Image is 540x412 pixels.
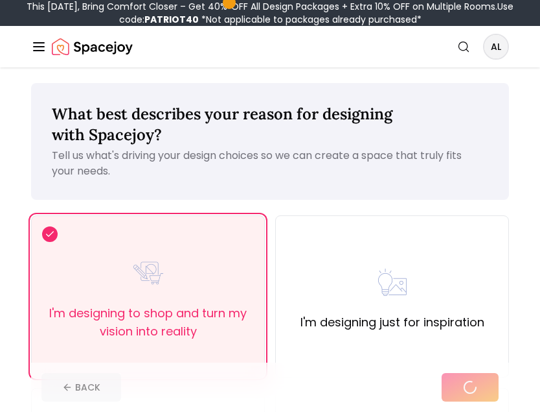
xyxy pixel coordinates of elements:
img: Spacejoy Logo [52,34,133,60]
p: Tell us what's driving your design choices so we can create a space that truly fits your needs. [52,148,488,179]
img: I'm designing to shop and turn my vision into reality [128,252,169,294]
label: I'm designing just for inspiration [300,313,484,332]
nav: Global [31,26,509,67]
button: AL [483,34,509,60]
span: AL [484,35,508,58]
span: *Not applicable to packages already purchased* [199,13,422,26]
a: Spacejoy [52,34,133,60]
span: What best describes your reason for designing with Spacejoy? [52,104,392,145]
label: I'm designing to shop and turn my vision into reality [42,304,254,341]
b: PATRIOT40 [144,13,199,26]
img: I'm designing just for inspiration [372,261,413,303]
